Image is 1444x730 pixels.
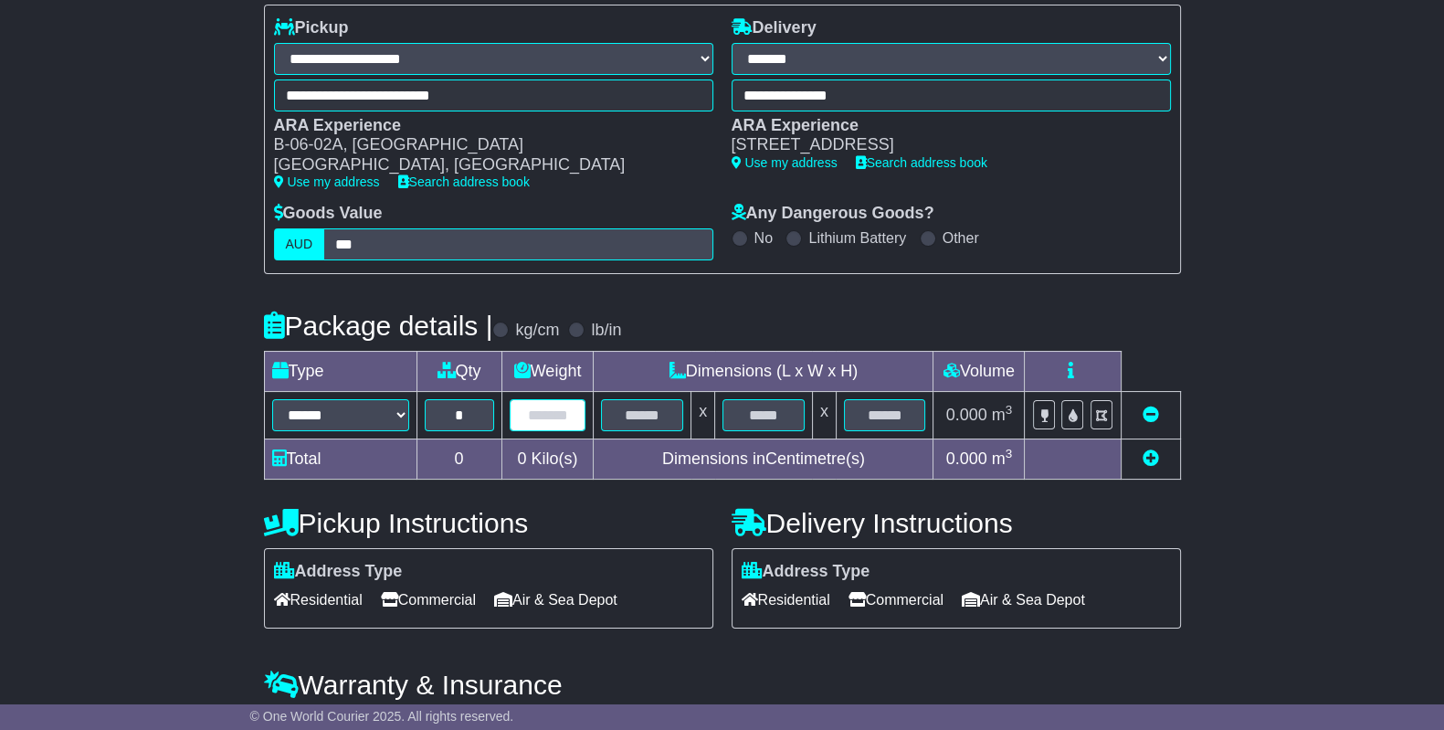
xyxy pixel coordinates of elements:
h4: Package details | [264,311,493,341]
a: Use my address [732,155,838,170]
td: Type [264,351,416,391]
a: Search address book [398,175,530,189]
td: Qty [416,351,501,391]
td: Kilo(s) [501,439,594,479]
span: 0 [517,450,526,468]
span: m [992,406,1013,424]
td: Volume [933,351,1025,391]
h4: Warranty & Insurance [264,670,1181,700]
span: 0.000 [946,406,987,424]
td: Dimensions in Centimetre(s) [594,439,933,479]
a: Add new item [1143,450,1159,468]
a: Remove this item [1143,406,1159,424]
sup: 3 [1006,403,1013,417]
a: Use my address [274,175,380,189]
label: Any Dangerous Goods? [732,204,934,224]
td: Dimensions (L x W x H) [594,351,933,391]
label: lb/in [591,321,621,341]
label: Delivery [732,18,817,38]
td: x [691,391,715,439]
label: Pickup [274,18,349,38]
h4: Pickup Instructions [264,508,713,538]
span: Commercial [848,586,943,614]
span: Residential [274,586,363,614]
div: ARA Experience [274,116,695,136]
span: Commercial [381,586,476,614]
sup: 3 [1006,447,1013,460]
span: Residential [742,586,830,614]
span: 0.000 [946,450,987,468]
label: Goods Value [274,204,383,224]
label: Address Type [274,562,403,582]
label: Lithium Battery [808,229,906,247]
div: [STREET_ADDRESS] [732,135,1153,155]
span: Air & Sea Depot [962,586,1085,614]
td: Total [264,439,416,479]
label: AUD [274,228,325,260]
label: Address Type [742,562,870,582]
span: Air & Sea Depot [494,586,617,614]
td: Weight [501,351,594,391]
td: 0 [416,439,501,479]
div: B-06-02A, [GEOGRAPHIC_DATA] [274,135,695,155]
h4: Delivery Instructions [732,508,1181,538]
span: © One World Courier 2025. All rights reserved. [250,709,514,724]
div: [GEOGRAPHIC_DATA], [GEOGRAPHIC_DATA] [274,155,695,175]
td: x [812,391,836,439]
label: Other [943,229,979,247]
a: Search address book [856,155,987,170]
label: No [754,229,773,247]
div: ARA Experience [732,116,1153,136]
span: m [992,450,1013,468]
label: kg/cm [515,321,559,341]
